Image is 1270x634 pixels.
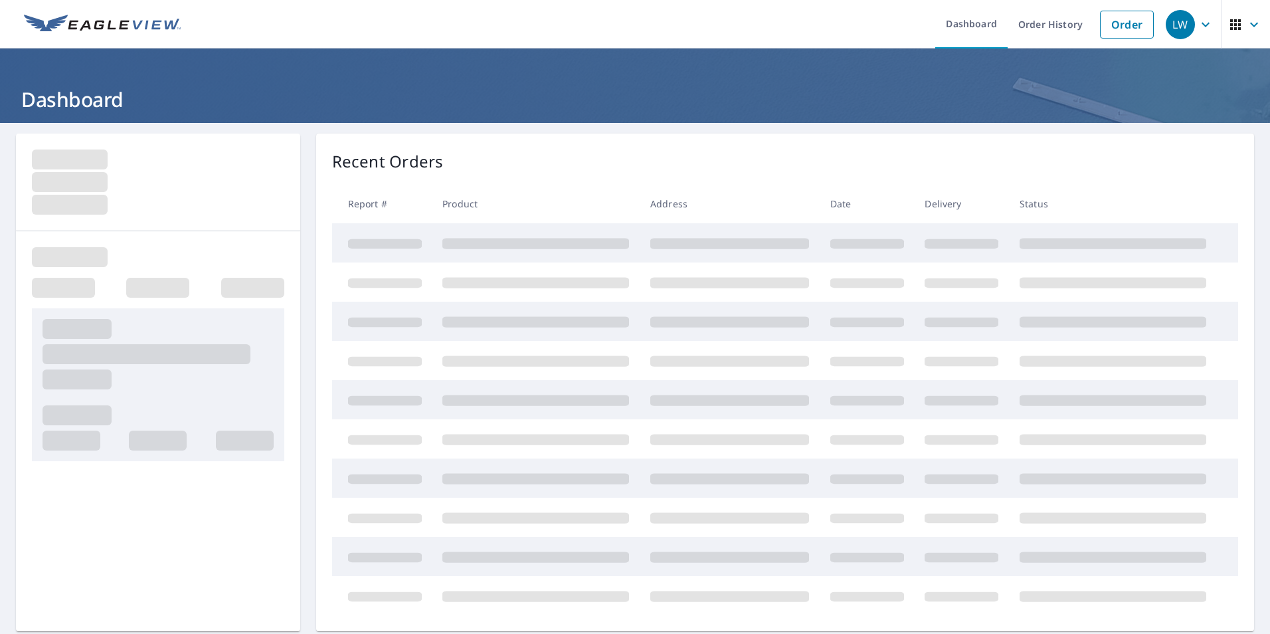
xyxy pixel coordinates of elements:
div: LW [1166,10,1195,39]
th: Status [1009,184,1217,223]
th: Product [432,184,640,223]
img: EV Logo [24,15,181,35]
h1: Dashboard [16,86,1254,113]
th: Date [820,184,915,223]
a: Order [1100,11,1154,39]
p: Recent Orders [332,150,444,173]
th: Report # [332,184,432,223]
th: Address [640,184,820,223]
th: Delivery [914,184,1009,223]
